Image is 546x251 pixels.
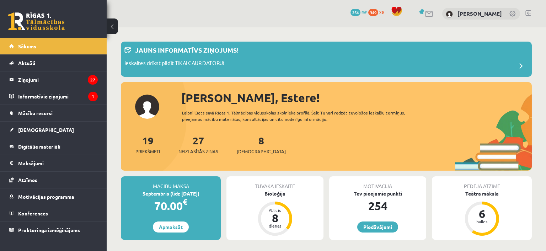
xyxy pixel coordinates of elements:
[18,60,35,66] span: Aktuāli
[329,197,426,214] div: 254
[181,89,532,106] div: [PERSON_NAME], Estere!
[329,176,426,190] div: Motivācija
[432,176,532,190] div: Pēdējā atzīme
[226,176,323,190] div: Tuvākā ieskaite
[9,38,98,54] a: Sākums
[264,208,286,212] div: Atlicis
[178,148,218,155] span: Neizlasītās ziņas
[182,110,429,122] div: Laipni lūgts savā Rīgas 1. Tālmācības vidusskolas skolnieka profilā. Šeit Tu vari redzēt tuvojošo...
[88,75,98,85] i: 27
[9,71,98,88] a: Ziņojumi27
[18,127,74,133] span: [DEMOGRAPHIC_DATA]
[88,92,98,101] i: 1
[432,190,532,197] div: Teātra māksla
[18,88,98,105] legend: Informatīvie ziņojumi
[226,190,323,197] div: Bioloģija
[432,190,532,237] a: Teātra māksla 6 balles
[350,9,360,16] span: 254
[18,155,98,171] legend: Maksājumi
[183,197,187,207] span: €
[9,155,98,171] a: Maksājumi
[9,122,98,138] a: [DEMOGRAPHIC_DATA]
[457,10,502,17] a: [PERSON_NAME]
[264,224,286,228] div: dienas
[237,148,286,155] span: [DEMOGRAPHIC_DATA]
[18,210,48,217] span: Konferences
[9,55,98,71] a: Aktuāli
[18,143,60,150] span: Digitālie materiāli
[178,134,218,155] a: 27Neizlasītās ziņas
[135,148,160,155] span: Priekšmeti
[8,12,65,30] a: Rīgas 1. Tālmācības vidusskola
[9,188,98,205] a: Motivācijas programma
[18,227,80,233] span: Proktoringa izmēģinājums
[124,59,224,69] p: Ieskaites drīkst pildīt TIKAI CAUR DATORU!
[362,9,367,15] span: mP
[446,11,453,18] img: Estere Naudiņa-Dannenberga
[368,9,387,15] a: 349 xp
[368,9,378,16] span: 349
[153,221,189,233] a: Apmaksāt
[18,43,36,49] span: Sākums
[471,219,493,224] div: balles
[357,221,398,233] a: Piedāvājumi
[264,212,286,224] div: 8
[237,134,286,155] a: 8[DEMOGRAPHIC_DATA]
[121,176,221,190] div: Mācību maksa
[135,45,239,55] p: Jauns informatīvs ziņojums!
[121,190,221,197] div: Septembris (līdz [DATE])
[350,9,367,15] a: 254 mP
[9,105,98,121] a: Mācību resursi
[9,138,98,155] a: Digitālie materiāli
[121,197,221,214] div: 70.00
[226,190,323,237] a: Bioloģija Atlicis 8 dienas
[18,193,74,200] span: Motivācijas programma
[9,88,98,105] a: Informatīvie ziņojumi1
[124,45,528,73] a: Jauns informatīvs ziņojums! Ieskaites drīkst pildīt TIKAI CAUR DATORU!
[471,208,493,219] div: 6
[18,177,37,183] span: Atzīmes
[18,110,53,116] span: Mācību resursi
[9,222,98,238] a: Proktoringa izmēģinājums
[329,190,426,197] div: Tev pieejamie punkti
[9,172,98,188] a: Atzīmes
[135,134,160,155] a: 19Priekšmeti
[18,71,98,88] legend: Ziņojumi
[9,205,98,221] a: Konferences
[379,9,384,15] span: xp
